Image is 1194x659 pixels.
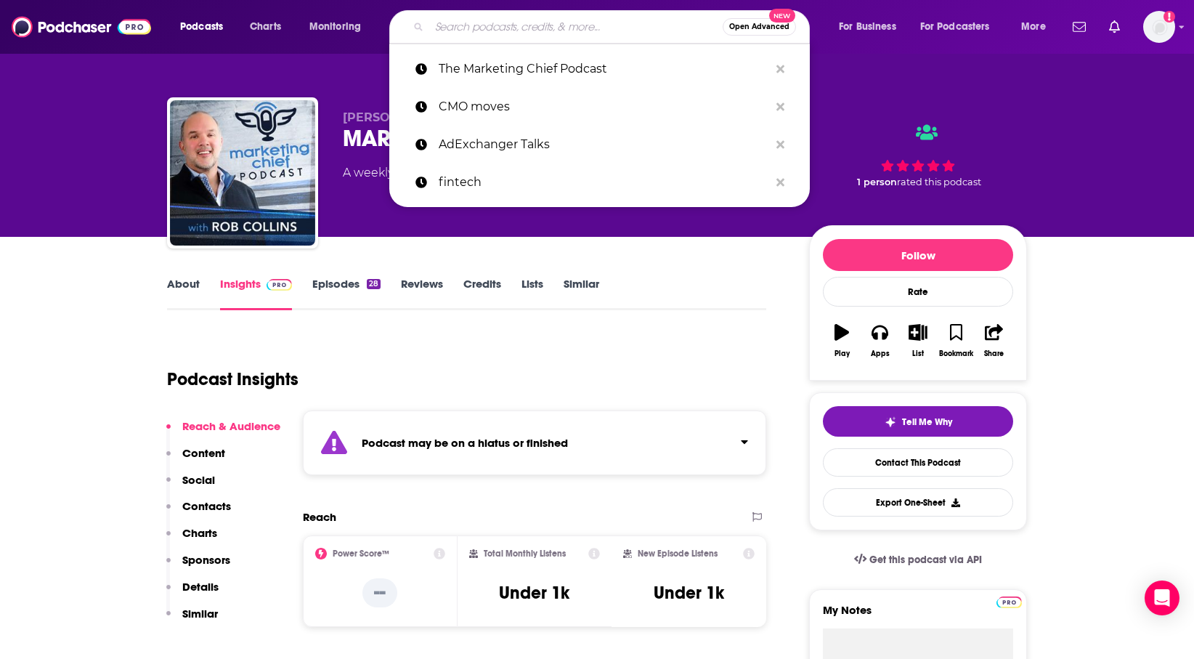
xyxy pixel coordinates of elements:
[857,177,897,187] span: 1 person
[166,446,225,473] button: Content
[182,607,218,620] p: Similar
[842,542,994,578] a: Get this podcast via API
[439,50,769,88] p: The Marketing Chief Podcast
[638,549,718,559] h2: New Episode Listens
[170,100,315,246] img: MARKETING CHIEF PODCAST
[912,349,924,358] div: List
[250,17,281,37] span: Charts
[769,9,795,23] span: New
[439,88,769,126] p: CMO moves
[829,15,914,39] button: open menu
[1143,11,1175,43] img: User Profile
[823,406,1013,437] button: tell me why sparkleTell Me Why
[389,126,810,163] a: AdExchanger Talks
[182,580,219,594] p: Details
[389,163,810,201] a: fintech
[920,17,990,37] span: For Podcasters
[823,315,861,367] button: Play
[484,549,566,559] h2: Total Monthly Listens
[401,277,443,310] a: Reviews
[723,18,796,36] button: Open AdvancedNew
[499,582,569,604] h3: Under 1k
[902,416,952,428] span: Tell Me Why
[303,411,766,475] section: Click to expand status details
[182,499,231,513] p: Contacts
[389,50,810,88] a: The Marketing Chief Podcast
[166,580,219,607] button: Details
[1067,15,1092,39] a: Show notifications dropdown
[182,473,215,487] p: Social
[1143,11,1175,43] span: Logged in as patiencebaldacci
[871,349,890,358] div: Apps
[312,277,381,310] a: Episodes28
[823,277,1013,307] div: Rate
[823,488,1013,517] button: Export One-Sheet
[303,510,336,524] h2: Reach
[899,315,937,367] button: List
[937,315,975,367] button: Bookmark
[869,554,982,566] span: Get this podcast via API
[463,277,501,310] a: Credits
[564,277,599,310] a: Similar
[166,499,231,526] button: Contacts
[809,110,1027,201] div: 1 personrated this podcast
[299,15,380,39] button: open menu
[1103,15,1126,39] a: Show notifications dropdown
[343,164,662,182] div: A weekly podcast
[170,15,242,39] button: open menu
[439,126,769,163] p: AdExchanger Talks
[823,603,1013,628] label: My Notes
[834,349,850,358] div: Play
[861,315,898,367] button: Apps
[240,15,290,39] a: Charts
[220,277,292,310] a: InsightsPodchaser Pro
[521,277,543,310] a: Lists
[180,17,223,37] span: Podcasts
[1143,11,1175,43] button: Show profile menu
[897,177,981,187] span: rated this podcast
[984,349,1004,358] div: Share
[166,473,215,500] button: Social
[166,419,280,446] button: Reach & Audience
[182,419,280,433] p: Reach & Audience
[362,436,568,450] strong: Podcast may be on a hiatus or finished
[729,23,789,31] span: Open Advanced
[1145,581,1179,615] div: Open Intercom Messenger
[12,13,151,41] img: Podchaser - Follow, Share and Rate Podcasts
[939,349,973,358] div: Bookmark
[389,88,810,126] a: CMO moves
[343,110,447,124] span: [PERSON_NAME]
[654,582,724,604] h3: Under 1k
[839,17,896,37] span: For Business
[1021,17,1046,37] span: More
[1163,11,1175,23] svg: Add a profile image
[439,163,769,201] p: fintech
[823,239,1013,271] button: Follow
[403,10,824,44] div: Search podcasts, credits, & more...
[167,368,298,390] h1: Podcast Insights
[362,578,397,607] p: --
[166,607,218,634] button: Similar
[182,446,225,460] p: Content
[996,594,1022,608] a: Pro website
[823,448,1013,477] a: Contact This Podcast
[367,279,381,289] div: 28
[885,416,896,428] img: tell me why sparkle
[167,277,200,310] a: About
[429,15,723,39] input: Search podcasts, credits, & more...
[309,17,361,37] span: Monitoring
[267,279,292,291] img: Podchaser Pro
[911,15,1011,39] button: open menu
[975,315,1013,367] button: Share
[182,526,217,540] p: Charts
[333,549,389,559] h2: Power Score™
[1011,15,1064,39] button: open menu
[182,553,230,567] p: Sponsors
[996,597,1022,608] img: Podchaser Pro
[166,553,230,580] button: Sponsors
[166,526,217,553] button: Charts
